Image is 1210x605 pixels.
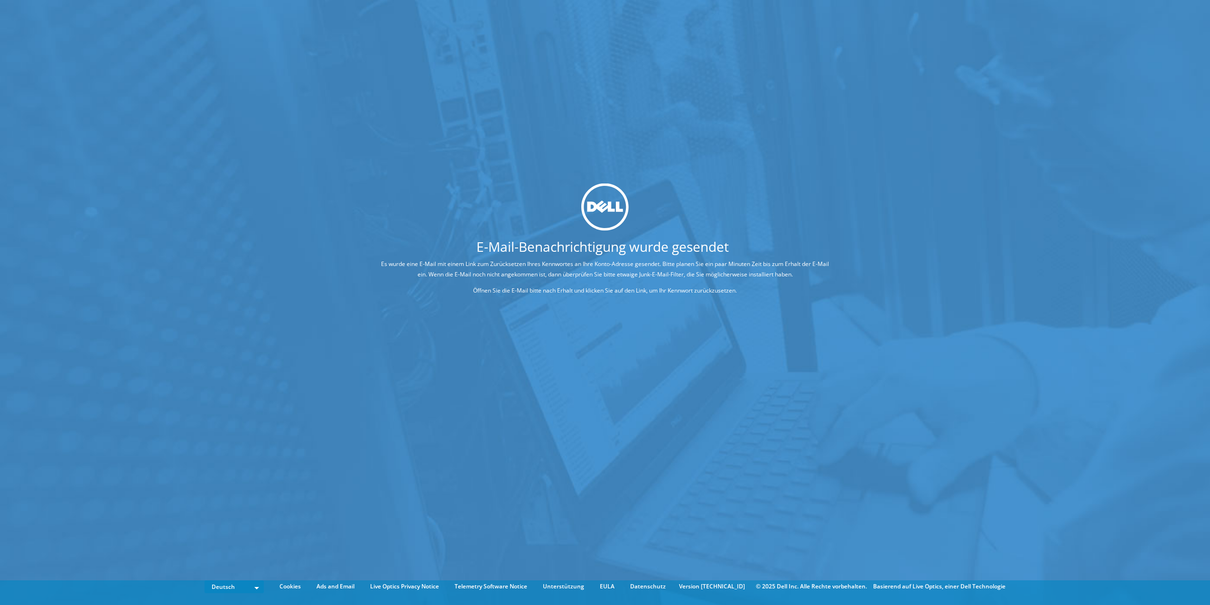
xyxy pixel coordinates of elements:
[581,183,629,231] img: dell_svg_logo.svg
[593,581,622,592] a: EULA
[344,240,861,253] h1: E-Mail-Benachrichtigung wurde gesendet
[623,581,673,592] a: Datenschutz
[447,581,534,592] a: Telemetry Software Notice
[363,581,446,592] a: Live Optics Privacy Notice
[873,581,1005,592] li: Basierend auf Live Optics, einer Dell Technologie
[380,285,830,296] p: Öffnen Sie die E-Mail bitte nach Erhalt und klicken Sie auf den Link, um Ihr Kennwort zurückzuset...
[309,581,362,592] a: Ads and Email
[536,581,591,592] a: Unterstützung
[272,581,308,592] a: Cookies
[751,581,872,592] li: © 2025 Dell Inc. Alle Rechte vorbehalten.
[674,581,750,592] li: Version [TECHNICAL_ID]
[380,259,830,280] p: Es wurde eine E-Mail mit einem Link zum Zurücksetzen Ihres Kennwortes an Ihre Konto-Adresse gesen...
